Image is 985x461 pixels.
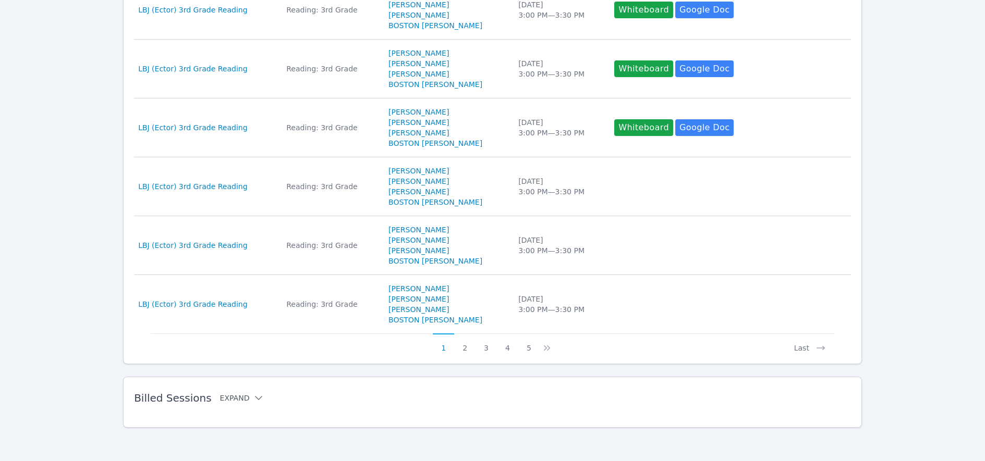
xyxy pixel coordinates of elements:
[388,256,482,266] a: BOSTON [PERSON_NAME]
[388,128,449,138] a: [PERSON_NAME]
[134,40,851,98] tr: LBJ (Ector) 3rd Grade ReadingReading: 3rd Grade[PERSON_NAME][PERSON_NAME][PERSON_NAME]BOSTON [PER...
[433,333,454,353] button: 1
[614,2,673,18] button: Whiteboard
[518,235,602,256] div: [DATE] 3:00 PM — 3:30 PM
[134,216,851,275] tr: LBJ (Ector) 3rd Grade ReadingReading: 3rd Grade[PERSON_NAME][PERSON_NAME][PERSON_NAME]BOSTON [PER...
[518,117,602,138] div: [DATE] 3:00 PM — 3:30 PM
[786,333,834,353] button: Last
[388,186,449,197] a: [PERSON_NAME]
[497,333,518,353] button: 4
[134,275,851,333] tr: LBJ (Ector) 3rd Grade ReadingReading: 3rd Grade[PERSON_NAME][PERSON_NAME][PERSON_NAME]BOSTON [PER...
[388,138,482,148] a: BOSTON [PERSON_NAME]
[286,122,376,133] div: Reading: 3rd Grade
[388,69,449,79] a: [PERSON_NAME]
[138,122,247,133] a: LBJ (Ector) 3rd Grade Reading
[286,64,376,74] div: Reading: 3rd Grade
[388,197,482,207] a: BOSTON [PERSON_NAME]
[138,64,247,74] a: LBJ (Ector) 3rd Grade Reading
[518,176,602,197] div: [DATE] 3:00 PM — 3:30 PM
[134,98,851,157] tr: LBJ (Ector) 3rd Grade ReadingReading: 3rd Grade[PERSON_NAME][PERSON_NAME][PERSON_NAME]BOSTON [PER...
[454,333,476,353] button: 2
[518,58,602,79] div: [DATE] 3:00 PM — 3:30 PM
[388,225,449,235] a: [PERSON_NAME]
[134,157,851,216] tr: LBJ (Ector) 3rd Grade ReadingReading: 3rd Grade[PERSON_NAME][PERSON_NAME][PERSON_NAME]BOSTON [PER...
[388,107,449,117] a: [PERSON_NAME]
[518,294,602,315] div: [DATE] 3:00 PM — 3:30 PM
[388,245,449,256] a: [PERSON_NAME]
[388,315,482,325] a: BOSTON [PERSON_NAME]
[675,2,734,18] a: Google Doc
[476,333,497,353] button: 3
[388,79,482,90] a: BOSTON [PERSON_NAME]
[286,240,376,251] div: Reading: 3rd Grade
[138,240,247,251] a: LBJ (Ector) 3rd Grade Reading
[138,5,247,15] a: LBJ (Ector) 3rd Grade Reading
[388,283,449,294] a: [PERSON_NAME]
[388,117,449,128] a: [PERSON_NAME]
[388,176,449,186] a: [PERSON_NAME]
[388,294,449,304] a: [PERSON_NAME]
[388,304,449,315] a: [PERSON_NAME]
[388,58,449,69] a: [PERSON_NAME]
[518,333,540,353] button: 5
[675,60,734,77] a: Google Doc
[138,181,247,192] a: LBJ (Ector) 3rd Grade Reading
[138,299,247,309] a: LBJ (Ector) 3rd Grade Reading
[614,60,673,77] button: Whiteboard
[614,119,673,136] button: Whiteboard
[286,299,376,309] div: Reading: 3rd Grade
[134,392,211,404] span: Billed Sessions
[388,166,449,176] a: [PERSON_NAME]
[388,10,449,20] a: [PERSON_NAME]
[675,119,734,136] a: Google Doc
[286,5,376,15] div: Reading: 3rd Grade
[388,20,482,31] a: BOSTON [PERSON_NAME]
[388,235,449,245] a: [PERSON_NAME]
[220,393,264,403] button: Expand
[286,181,376,192] div: Reading: 3rd Grade
[388,48,449,58] a: [PERSON_NAME]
